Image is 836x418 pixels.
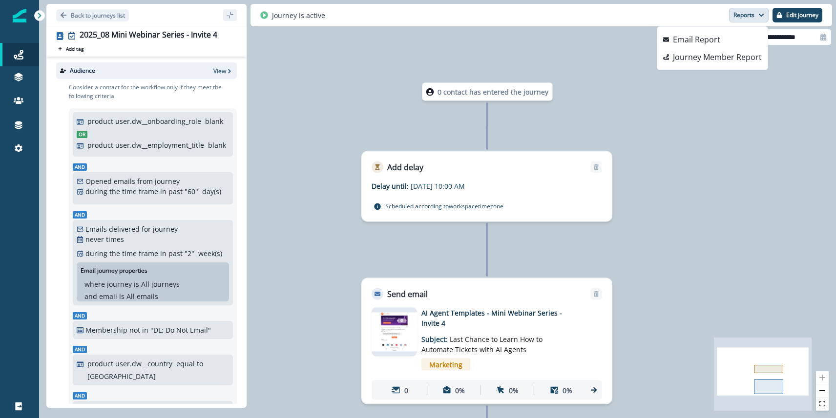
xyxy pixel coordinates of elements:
[213,67,226,75] p: View
[77,131,87,138] span: Or
[129,325,148,335] p: not in
[438,87,548,97] p: 0 contact has entered the journey
[85,325,127,335] p: Membership
[455,385,465,395] p: 0%
[85,234,104,244] p: never
[421,328,543,355] p: Subject:
[84,279,132,289] p: where journey
[73,312,87,319] span: And
[563,385,572,395] p: 0%
[80,30,217,41] div: 2025_08 Mini Webinar Series - Invite 4
[223,9,237,21] button: sidebar collapse toggle
[85,248,158,259] p: during the time frame
[85,176,180,186] p: Opened emails from journey
[673,34,720,45] p: Email Report
[176,358,203,369] p: equal to
[729,8,769,22] button: Reports
[66,46,84,52] p: Add tag
[509,385,519,395] p: 0%
[421,308,578,328] p: AI Agent Templates - Mini Webinar Series - Invite 4
[411,181,533,191] p: [DATE] 10:00 AM
[421,335,543,354] span: Last Chance to Learn How to Automate Tickets with AI Agents
[87,116,201,126] p: product user.dw__onboarding_role
[160,248,183,259] p: in past
[213,67,233,75] button: View
[786,12,818,19] p: Edit journey
[816,384,829,398] button: zoom out
[816,398,829,411] button: fit view
[141,279,180,289] p: All journeys
[85,186,158,197] p: during the time frame
[208,140,226,150] p: blank
[71,11,125,20] p: Back to journeys list
[272,10,325,20] p: Journey is active
[87,371,156,381] p: [GEOGRAPHIC_DATA]
[13,9,26,22] img: Inflection
[69,83,237,100] p: Consider a contact for the workflow only if they meet the following criteria
[394,83,581,101] div: 0 contact has entered the journey
[126,291,158,301] p: All emails
[160,186,183,197] p: in past
[198,248,222,259] p: week(s)
[73,211,87,219] span: And
[56,45,85,53] button: Add tag
[387,161,423,173] p: Add delay
[87,358,172,369] p: product user.dw__country
[372,312,417,351] img: email asset unavailable
[404,385,408,395] p: 0
[185,248,194,259] p: " 2 "
[205,116,223,126] p: blank
[150,325,216,335] p: "DL: Do Not Email"
[773,8,822,22] button: Edit journey
[119,291,125,301] p: is
[73,163,87,171] span: And
[70,66,95,75] p: Audience
[73,346,87,353] span: And
[673,51,762,63] p: Journey Member Report
[372,181,411,191] p: Delay until:
[84,291,117,301] p: and email
[56,9,129,21] button: Go back
[387,288,428,300] p: Send email
[134,279,139,289] p: is
[385,201,503,211] p: Scheduled according to workspace timezone
[202,186,221,197] p: day(s)
[73,392,87,399] span: And
[85,224,178,234] p: Emails delivered for journey
[81,266,147,275] p: Email journey properties
[361,151,612,222] div: Add delayRemoveDelay until:[DATE] 10:00 AMScheduled according toworkspacetimezone
[421,358,470,371] span: Marketing
[87,140,204,150] p: product user.dw__employment_title
[106,234,124,244] p: times
[361,278,612,404] div: Send emailRemoveemail asset unavailableAI Agent Templates - Mini Webinar Series - Invite 4Subject...
[185,186,198,197] p: " 60 "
